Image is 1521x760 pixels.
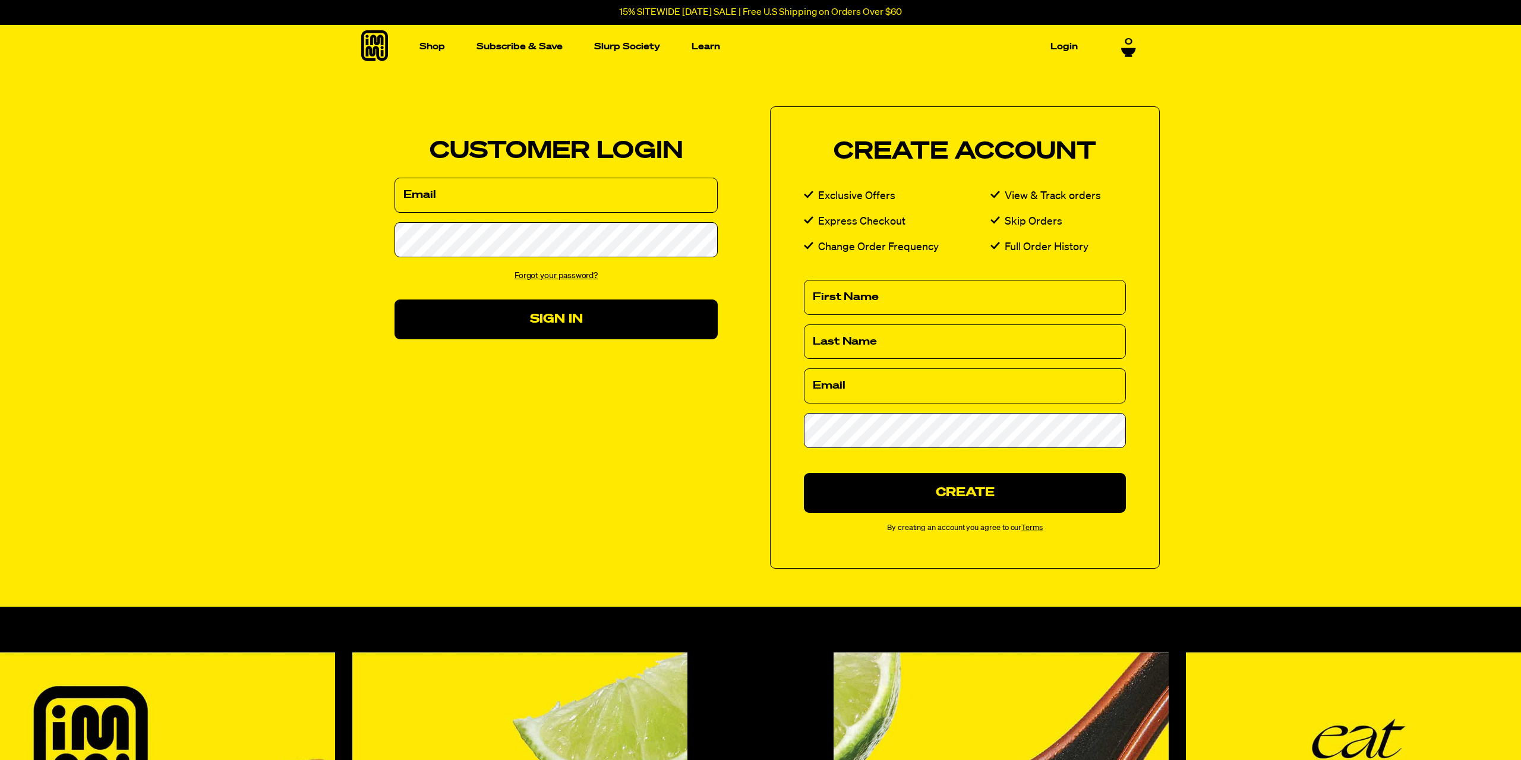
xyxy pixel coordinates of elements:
[395,140,718,163] h2: Customer Login
[804,368,1126,403] input: Email
[804,522,1126,535] small: By creating an account you agree to our
[589,37,665,56] a: Slurp Society
[619,7,902,18] p: 15% SITEWIDE [DATE] SALE | Free U.S Shipping on Orders Over $60
[415,25,1083,68] nav: Main navigation
[1021,524,1043,532] a: Terms
[804,324,1126,359] input: Last Name
[990,188,1126,205] li: View & Track orders
[804,280,1126,315] input: First Name
[804,239,990,256] li: Change Order Frequency
[804,213,990,231] li: Express Checkout
[804,140,1126,164] h2: Create Account
[804,473,1126,513] button: Create
[472,37,567,56] a: Subscribe & Save
[1125,37,1132,48] span: 0
[1046,37,1083,56] a: Login
[990,213,1126,231] li: Skip Orders
[1121,37,1136,57] a: 0
[415,37,450,56] a: Shop
[395,178,718,213] input: Email
[515,272,598,280] a: Forgot your password?
[804,188,990,205] li: Exclusive Offers
[395,299,718,339] button: Sign In
[990,239,1126,256] li: Full Order History
[687,37,725,56] a: Learn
